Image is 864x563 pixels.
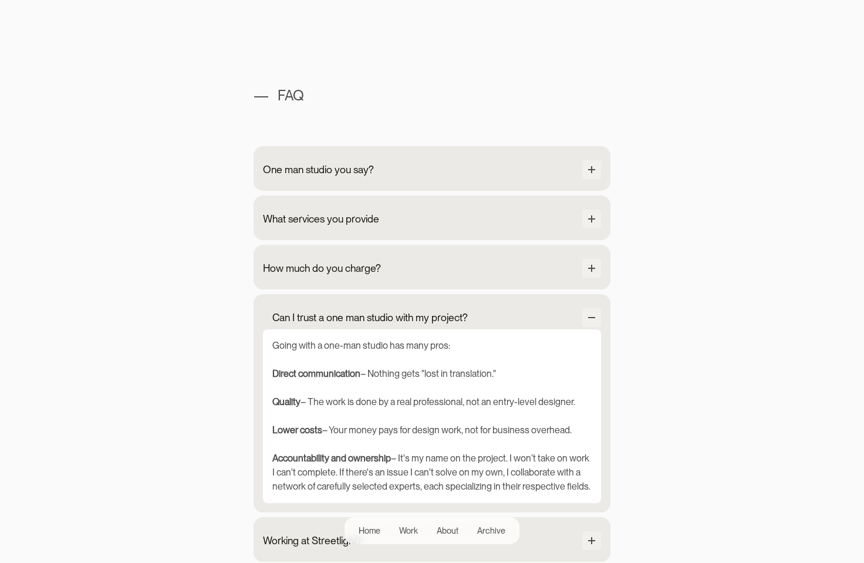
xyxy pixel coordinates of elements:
a: About [427,522,468,540]
strong: Lower costs [272,424,322,436]
a: Archive [468,522,515,540]
h1: — FAQ [254,88,610,103]
div: About [437,524,458,537]
div: How much do you charge? [263,261,381,276]
strong: Accountability and ownership [272,453,391,464]
a: Home [349,522,390,540]
div: What services you provide [263,211,379,227]
div: One man studio you say? [263,162,374,177]
div: Going with a one-man studio has many pros: ‍ ‍ – Nothing gets "lost in translation." ‍ ‍ – The wo... [263,329,601,503]
a: Work [390,522,427,540]
div: Home [359,524,380,537]
div: Work [399,524,418,537]
div: Archive [477,524,505,537]
strong: Quality [272,396,301,407]
div: Working at Streetlight? [263,533,362,548]
div: Can I trust a one man studio with my project? [272,310,468,325]
strong: Direct communication [272,368,360,379]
